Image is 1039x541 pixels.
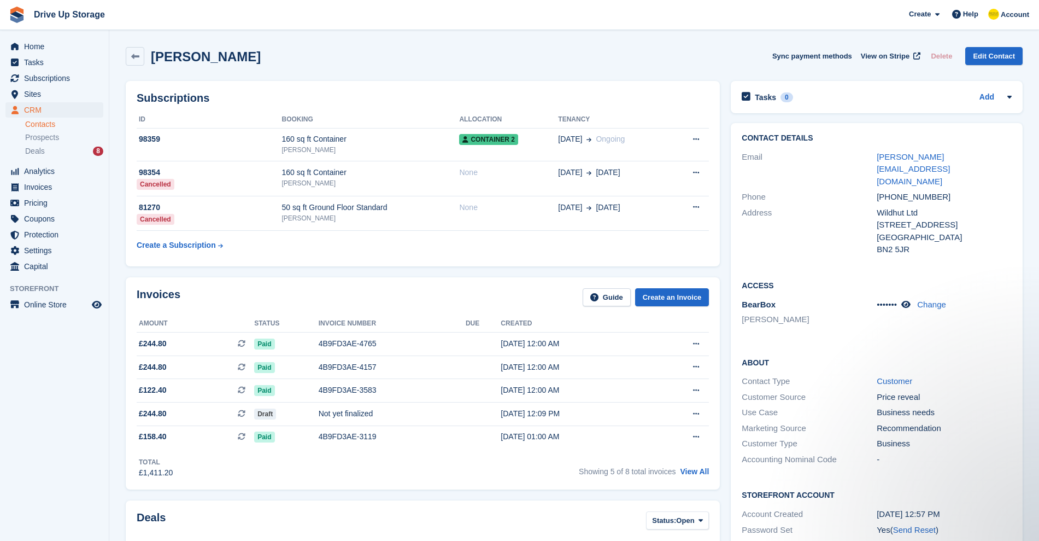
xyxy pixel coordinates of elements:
span: Help [963,9,978,20]
h2: Tasks [755,92,776,102]
h2: Subscriptions [137,92,709,104]
a: menu [5,71,103,86]
span: CRM [24,102,90,118]
div: Wildhut Ltd [877,207,1012,219]
div: Not yet finalized [319,408,466,420]
a: menu [5,86,103,102]
a: View on Stripe [856,47,923,65]
div: Price reveal [877,391,1012,404]
th: Booking [282,111,460,129]
div: Business [877,438,1012,450]
th: Tenancy [558,111,670,129]
span: ••••••• [877,300,897,309]
span: Draft [254,409,276,420]
th: Status [254,315,319,333]
span: Paid [254,362,274,373]
div: - [877,453,1012,466]
div: Phone [742,191,877,203]
div: Password Set [742,524,877,537]
span: [DATE] [596,167,620,178]
div: Email [742,151,877,188]
div: Account Created [742,508,877,521]
span: [DATE] [558,133,582,145]
div: Marketing Source [742,422,877,435]
div: Accounting Nominal Code [742,453,877,466]
div: 98354 [137,167,282,178]
div: BN2 5JR [877,243,1012,256]
h2: Invoices [137,288,180,306]
span: Create [909,9,931,20]
a: menu [5,297,103,312]
div: 81270 [137,202,282,213]
span: [DATE] [558,167,582,178]
div: 160 sq ft Container [282,133,460,145]
span: BearBox [742,300,776,309]
div: Customer Source [742,391,877,404]
span: Sites [24,86,90,102]
span: Analytics [24,164,90,179]
div: [DATE] 12:57 PM [877,508,1012,521]
span: Account [1001,9,1029,20]
span: Ongoing [596,135,625,143]
span: Online Store [24,297,90,312]
div: [PERSON_NAME] [282,145,460,155]
div: Use Case [742,406,877,419]
h2: [PERSON_NAME] [151,49,261,64]
span: Paid [254,339,274,350]
span: Invoices [24,179,90,195]
span: Subscriptions [24,71,90,86]
span: Showing 5 of 8 total invoices [579,467,676,476]
th: Created [501,315,650,333]
div: [DATE] 01:00 AM [501,431,650,443]
a: Send Reset [893,525,936,534]
div: [GEOGRAPHIC_DATA] [877,231,1012,244]
a: menu [5,164,103,179]
a: [PERSON_NAME][EMAIL_ADDRESS][DOMAIN_NAME] [877,152,950,186]
button: Delete [926,47,956,65]
span: Home [24,39,90,54]
span: Paid [254,385,274,396]
div: [PERSON_NAME] [282,178,460,188]
span: [DATE] [596,202,620,213]
span: Capital [24,259,90,274]
span: Tasks [24,55,90,70]
th: Due [466,315,501,333]
span: £244.80 [139,362,167,373]
h2: About [742,357,1012,368]
div: None [459,167,558,178]
th: Allocation [459,111,558,129]
a: Create a Subscription [137,235,223,255]
div: 4B9FD3AE-3583 [319,385,466,396]
div: None [459,202,558,213]
h2: Contact Details [742,134,1012,143]
span: £158.40 [139,431,167,443]
a: Edit Contact [965,47,1023,65]
a: menu [5,179,103,195]
span: View on Stripe [861,51,909,62]
div: Address [742,207,877,256]
a: View All [680,467,709,476]
th: Amount [137,315,254,333]
div: Contact Type [742,375,877,388]
a: Add [979,91,994,104]
div: Total [139,457,173,467]
div: Create a Subscription [137,240,216,251]
span: ( ) [890,525,938,534]
button: Status: Open [646,511,709,530]
span: Deals [25,146,45,156]
a: Drive Up Storage [30,5,109,24]
div: 0 [780,92,793,102]
span: [DATE] [558,202,582,213]
div: 98359 [137,133,282,145]
th: Invoice number [319,315,466,333]
span: Pricing [24,195,90,211]
span: Storefront [10,283,109,294]
a: Create an Invoice [635,288,709,306]
a: Contacts [25,119,103,130]
span: Coupons [24,211,90,226]
div: Cancelled [137,214,174,225]
a: menu [5,243,103,258]
div: [DATE] 12:00 AM [501,385,650,396]
button: Sync payment methods [772,47,852,65]
span: Protection [24,227,90,242]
